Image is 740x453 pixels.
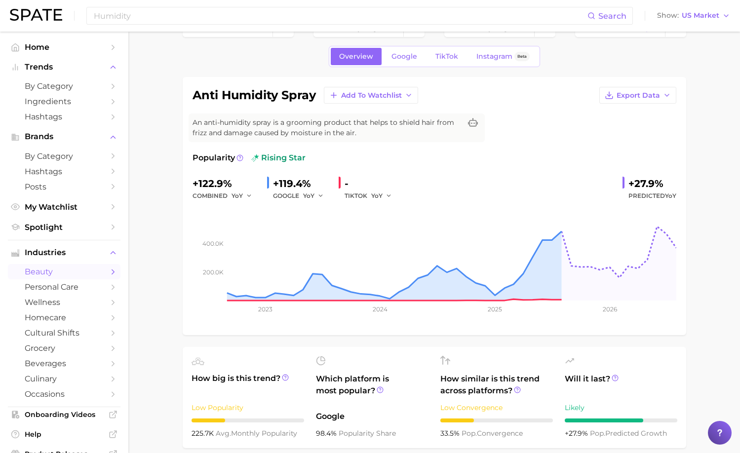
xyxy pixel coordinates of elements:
[25,63,104,72] span: Trends
[565,418,677,422] div: 7 / 10
[316,429,339,438] span: 98.4%
[25,343,104,353] span: grocery
[682,13,719,18] span: US Market
[468,48,538,65] a: InstagramBeta
[192,373,304,397] span: How big is this trend?
[391,52,417,61] span: Google
[665,192,676,199] span: YoY
[192,418,304,422] div: 3 / 10
[602,305,617,313] tspan: 2026
[25,359,104,368] span: beverages
[25,97,104,106] span: Ingredients
[25,132,104,141] span: Brands
[8,220,120,235] a: Spotlight
[251,152,306,164] span: rising star
[193,117,461,138] span: An anti-humidity spray is a grooming product that helps to shield hair from frizz and damage caus...
[628,176,676,191] div: +27.9%
[216,429,231,438] abbr: average
[341,91,402,100] span: Add to Watchlist
[565,402,677,414] div: Likely
[25,223,104,232] span: Spotlight
[25,374,104,383] span: culinary
[8,427,120,442] a: Help
[590,429,667,438] span: predicted growth
[25,267,104,276] span: beauty
[25,282,104,292] span: personal care
[251,154,259,162] img: rising star
[331,48,382,65] a: Overview
[655,9,733,22] button: ShowUS Market
[303,190,324,202] button: YoY
[565,429,590,438] span: +27.9%
[657,13,679,18] span: Show
[435,52,458,61] span: TikTok
[339,52,373,61] span: Overview
[462,429,523,438] span: convergence
[232,190,253,202] button: YoY
[371,191,383,200] span: YoY
[598,11,626,21] span: Search
[8,310,120,325] a: homecare
[25,112,104,121] span: Hashtags
[476,52,512,61] span: Instagram
[383,48,426,65] a: Google
[8,39,120,55] a: Home
[25,389,104,399] span: occasions
[8,164,120,179] a: Hashtags
[8,179,120,194] a: Posts
[25,248,104,257] span: Industries
[25,151,104,161] span: by Category
[427,48,467,65] a: TikTok
[10,9,62,21] img: SPATE
[8,199,120,215] a: My Watchlist
[193,89,316,101] h1: anti humidity spray
[565,373,677,397] span: Will it last?
[8,60,120,75] button: Trends
[8,356,120,371] a: beverages
[273,176,331,191] div: +119.4%
[316,411,428,422] span: Google
[303,191,314,200] span: YoY
[25,430,104,439] span: Help
[193,190,259,202] div: combined
[617,91,660,100] span: Export Data
[517,52,527,61] span: Beta
[8,78,120,94] a: by Category
[316,373,428,406] span: Which platform is most popular?
[25,313,104,322] span: homecare
[8,325,120,340] a: cultural shifts
[488,305,502,313] tspan: 2025
[440,402,553,414] div: Low Convergence
[440,418,553,422] div: 3 / 10
[25,328,104,338] span: cultural shifts
[590,429,605,438] abbr: popularity index
[8,94,120,109] a: Ingredients
[193,152,235,164] span: Popularity
[8,340,120,356] a: grocery
[462,429,477,438] abbr: popularity index
[25,42,104,52] span: Home
[8,264,120,279] a: beauty
[628,190,676,202] span: Predicted
[339,429,396,438] span: popularity share
[25,298,104,307] span: wellness
[232,191,243,200] span: YoY
[273,190,331,202] div: GOOGLE
[25,167,104,176] span: Hashtags
[8,129,120,144] button: Brands
[192,429,216,438] span: 225.7k
[25,202,104,212] span: My Watchlist
[25,81,104,91] span: by Category
[258,305,273,313] tspan: 2023
[8,279,120,295] a: personal care
[345,190,399,202] div: TIKTOK
[192,402,304,414] div: Low Popularity
[324,87,418,104] button: Add to Watchlist
[8,386,120,402] a: occasions
[440,373,553,397] span: How similar is this trend across platforms?
[8,245,120,260] button: Industries
[440,429,462,438] span: 33.5%
[8,109,120,124] a: Hashtags
[599,87,676,104] button: Export Data
[371,190,392,202] button: YoY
